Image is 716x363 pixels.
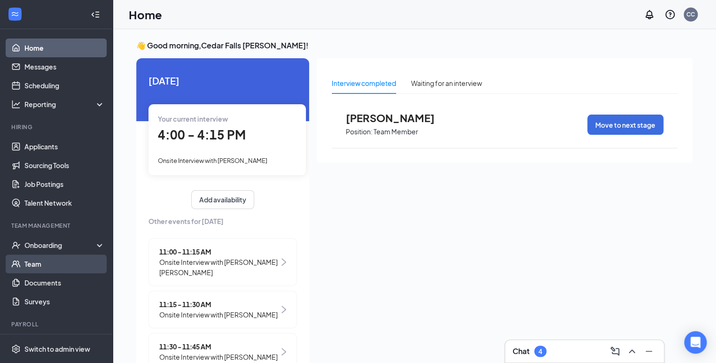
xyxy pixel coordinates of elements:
[609,346,621,357] svg: ComposeMessage
[11,123,103,131] div: Hiring
[11,240,21,250] svg: UserCheck
[24,273,105,292] a: Documents
[158,157,267,164] span: Onsite Interview with [PERSON_NAME]
[513,346,529,356] h3: Chat
[346,112,449,124] span: [PERSON_NAME]
[24,292,105,311] a: Surveys
[11,222,103,230] div: Team Management
[158,127,246,142] span: 4:00 - 4:15 PM
[159,247,279,257] span: 11:00 - 11:15 AM
[643,346,654,357] svg: Minimize
[641,344,656,359] button: Minimize
[626,346,638,357] svg: ChevronUp
[587,115,663,135] button: Move to next stage
[24,39,105,57] a: Home
[624,344,639,359] button: ChevronUp
[191,190,254,209] button: Add availability
[24,137,105,156] a: Applicants
[24,57,105,76] a: Messages
[159,299,278,309] span: 11:15 - 11:30 AM
[644,9,655,20] svg: Notifications
[159,352,278,362] span: Onsite Interview with [PERSON_NAME]
[24,344,90,354] div: Switch to admin view
[11,100,21,109] svg: Analysis
[332,78,396,88] div: Interview completed
[148,216,297,226] span: Other events for [DATE]
[11,344,21,354] svg: Settings
[129,7,162,23] h1: Home
[159,341,278,352] span: 11:30 - 11:45 AM
[158,115,228,123] span: Your current interview
[24,175,105,193] a: Job Postings
[374,127,418,136] p: Team Member
[24,156,105,175] a: Sourcing Tools
[346,127,373,136] p: Position:
[91,10,100,19] svg: Collapse
[24,255,105,273] a: Team
[136,40,693,51] h3: 👋 Good morning, Cedar Falls [PERSON_NAME] !
[148,73,297,88] span: [DATE]
[159,309,278,320] span: Onsite Interview with [PERSON_NAME]
[24,100,105,109] div: Reporting
[10,9,20,19] svg: WorkstreamLogo
[607,344,623,359] button: ComposeMessage
[159,257,279,278] span: Onsite Interview with [PERSON_NAME] [PERSON_NAME]
[24,193,105,212] a: Talent Network
[684,331,707,354] div: Open Intercom Messenger
[664,9,676,20] svg: QuestionInfo
[11,320,103,328] div: Payroll
[24,76,105,95] a: Scheduling
[686,10,695,18] div: CC
[24,240,97,250] div: Onboarding
[411,78,482,88] div: Waiting for an interview
[538,348,542,355] div: 4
